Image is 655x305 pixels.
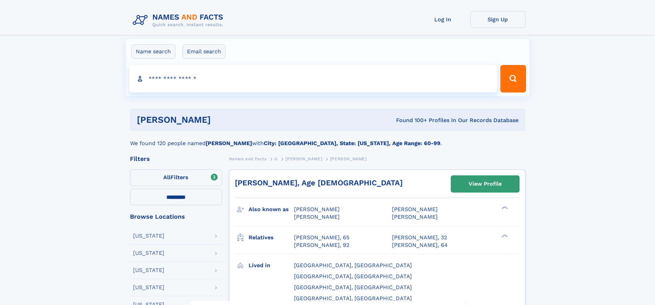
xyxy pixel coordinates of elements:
[392,241,448,249] a: [PERSON_NAME], 64
[130,11,229,30] img: Logo Names and Facts
[294,262,412,269] span: [GEOGRAPHIC_DATA], [GEOGRAPHIC_DATA]
[392,234,447,241] a: [PERSON_NAME], 32
[294,214,340,220] span: [PERSON_NAME]
[129,65,498,92] input: search input
[294,284,412,291] span: [GEOGRAPHIC_DATA], [GEOGRAPHIC_DATA]
[294,273,412,280] span: [GEOGRAPHIC_DATA], [GEOGRAPHIC_DATA]
[163,174,171,181] span: All
[294,206,340,213] span: [PERSON_NAME]
[133,285,164,290] div: [US_STATE]
[392,206,438,213] span: [PERSON_NAME]
[130,170,222,186] label: Filters
[469,176,502,192] div: View Profile
[303,117,518,124] div: Found 100+ Profiles In Our Records Database
[235,178,403,187] a: [PERSON_NAME], Age [DEMOGRAPHIC_DATA]
[137,116,304,124] h1: [PERSON_NAME]
[470,11,525,28] a: Sign Up
[183,44,226,59] label: Email search
[285,156,322,161] span: [PERSON_NAME]
[500,65,526,92] button: Search Button
[130,156,222,162] div: Filters
[294,295,412,302] span: [GEOGRAPHIC_DATA], [GEOGRAPHIC_DATA]
[451,176,519,192] a: View Profile
[274,154,278,163] a: G
[130,131,525,148] div: We found 120 people named with .
[330,156,367,161] span: [PERSON_NAME]
[249,260,294,271] h3: Lived in
[133,268,164,273] div: [US_STATE]
[285,154,322,163] a: [PERSON_NAME]
[131,44,175,59] label: Name search
[500,233,508,238] div: ❯
[392,214,438,220] span: [PERSON_NAME]
[294,241,349,249] a: [PERSON_NAME], 92
[130,214,222,220] div: Browse Locations
[133,250,164,256] div: [US_STATE]
[294,234,349,241] a: [PERSON_NAME], 65
[206,140,252,146] b: [PERSON_NAME]
[415,11,470,28] a: Log In
[249,232,294,243] h3: Relatives
[229,154,267,163] a: Names and Facts
[274,156,278,161] span: G
[500,206,508,210] div: ❯
[249,204,294,215] h3: Also known as
[264,140,440,146] b: City: [GEOGRAPHIC_DATA], State: [US_STATE], Age Range: 60-99
[133,233,164,239] div: [US_STATE]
